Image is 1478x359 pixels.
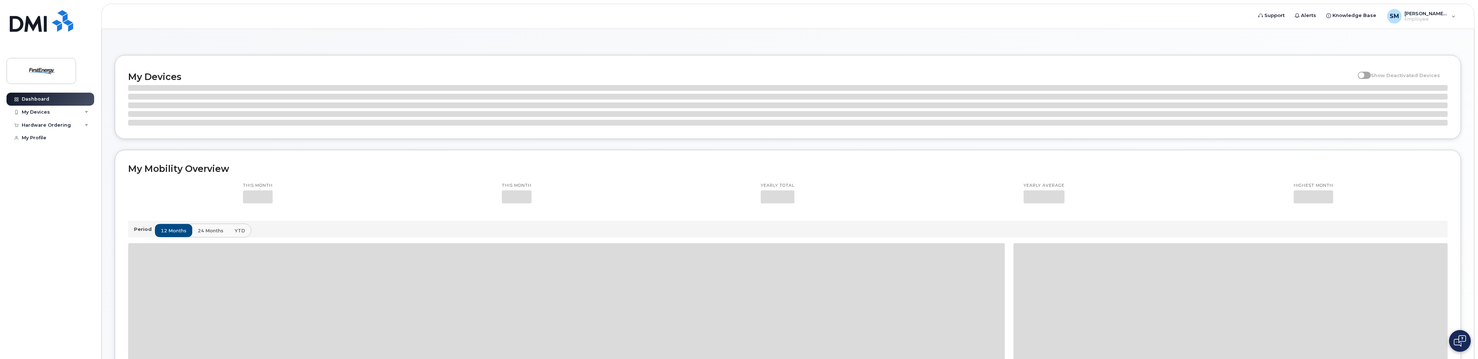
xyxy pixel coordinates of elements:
[1371,72,1440,78] span: Show Deactivated Devices
[1454,335,1466,347] img: Open chat
[134,226,155,233] p: Period
[243,183,273,189] p: This month
[1024,183,1065,189] p: Yearly average
[128,71,1354,82] h2: My Devices
[1358,68,1364,74] input: Show Deactivated Devices
[128,163,1448,174] h2: My Mobility Overview
[502,183,532,189] p: This month
[1294,183,1333,189] p: Highest month
[198,227,223,234] span: 24 months
[235,227,245,234] span: YTD
[761,183,794,189] p: Yearly total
